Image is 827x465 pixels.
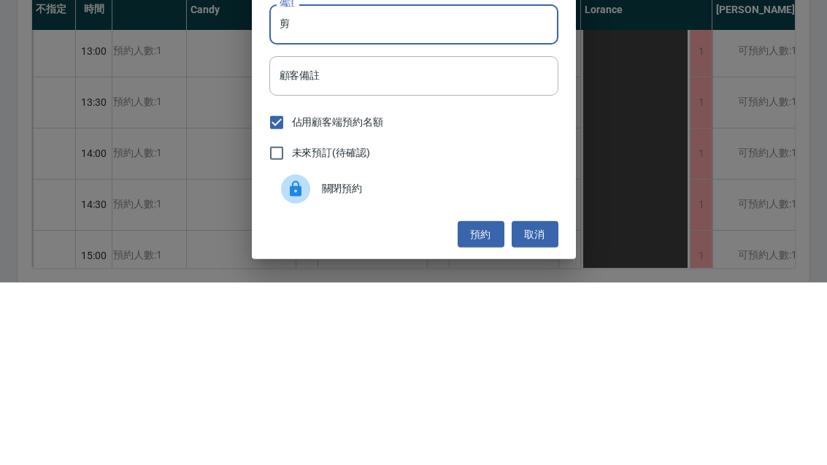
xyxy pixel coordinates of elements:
[269,351,558,392] div: 關閉預約
[269,136,558,175] div: 30分鐘
[292,328,371,343] span: 未來預訂(待確認)
[322,364,547,379] span: 關閉預約
[280,78,315,89] label: 顧客姓名
[280,27,315,38] label: 顧客電話
[458,404,504,431] button: 預約
[512,404,558,431] button: 取消
[280,180,295,191] label: 備註
[292,297,384,312] span: 佔用顧客端預約名額
[280,129,310,140] label: 服務時長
